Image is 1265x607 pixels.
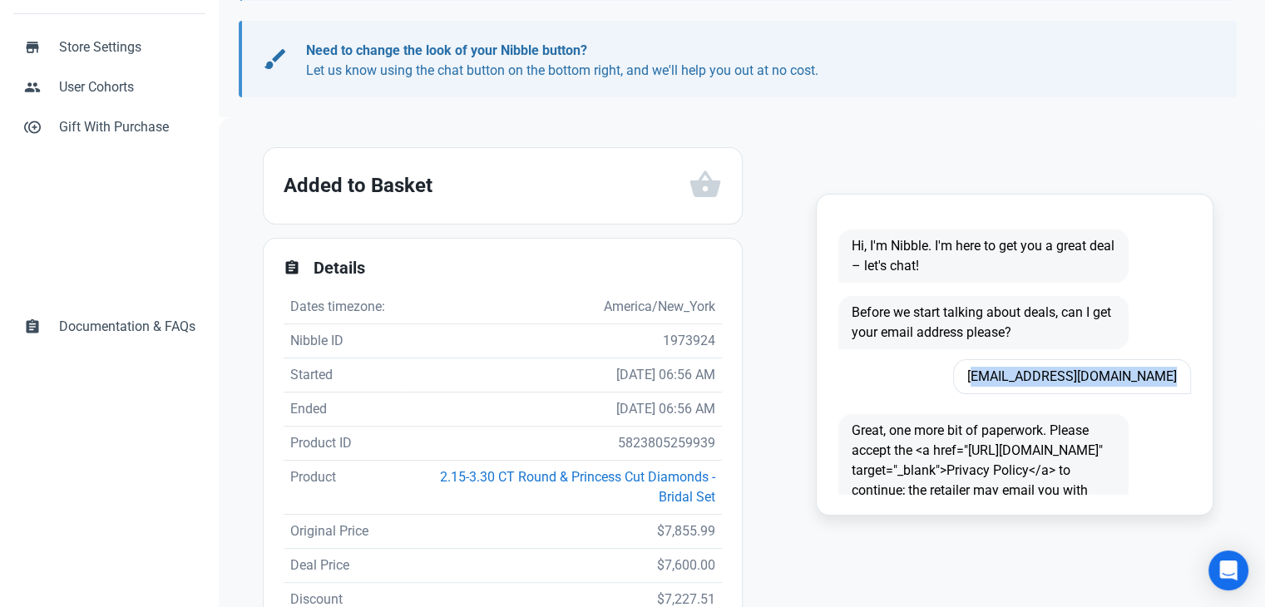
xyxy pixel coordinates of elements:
[689,168,722,201] span: shopping_basket
[314,259,722,278] h2: Details
[24,117,41,134] span: control_point_duplicate
[59,317,195,337] span: Documentation & FAQs
[284,290,404,324] td: Dates timezone:
[284,427,404,461] td: Product ID
[838,296,1129,349] span: Before we start talking about deals, can I get your email address please?
[284,324,404,358] td: Nibble ID
[284,549,404,583] td: Deal Price
[403,427,721,461] td: 5823805259939
[13,307,205,347] a: assignmentDocumentation & FAQs
[24,37,41,54] span: store
[284,169,689,202] h2: Added to Basket
[657,591,715,607] span: $7,227.51
[59,77,195,97] span: User Cohorts
[262,46,289,72] span: brush
[953,359,1191,394] span: [EMAIL_ADDRESS][DOMAIN_NAME]
[24,317,41,333] span: assignment
[284,358,404,392] td: Started
[306,41,1200,81] p: Let us know using the chat button on the bottom right, and we'll help you out at no cost.
[838,414,1129,527] span: Great, one more bit of paperwork. Please accept the <a href="[URL][DOMAIN_NAME]" target="_blank">...
[284,259,300,276] span: assignment
[284,461,404,515] td: Product
[403,324,721,358] td: 1973924
[24,77,41,94] span: people
[838,229,1129,283] span: Hi, I'm Nibble. I'm here to get you a great deal – let's chat!
[284,515,404,549] td: Original Price
[403,515,721,549] td: $7,855.99
[403,358,721,392] td: [DATE] 06:56 AM
[440,469,715,505] a: 2.15-3.30 CT Round & Princess Cut Diamonds - Bridal Set
[306,42,587,58] b: Need to change the look of your Nibble button?
[657,557,715,573] span: $7,600.00
[13,67,205,107] a: peopleUser Cohorts
[59,37,195,57] span: Store Settings
[13,27,205,67] a: storeStore Settings
[13,107,205,147] a: control_point_duplicateGift With Purchase
[403,392,721,427] td: [DATE] 06:56 AM
[284,392,404,427] td: Ended
[403,290,721,324] td: America/New_York
[59,117,195,137] span: Gift With Purchase
[1208,550,1248,590] div: Open Intercom Messenger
